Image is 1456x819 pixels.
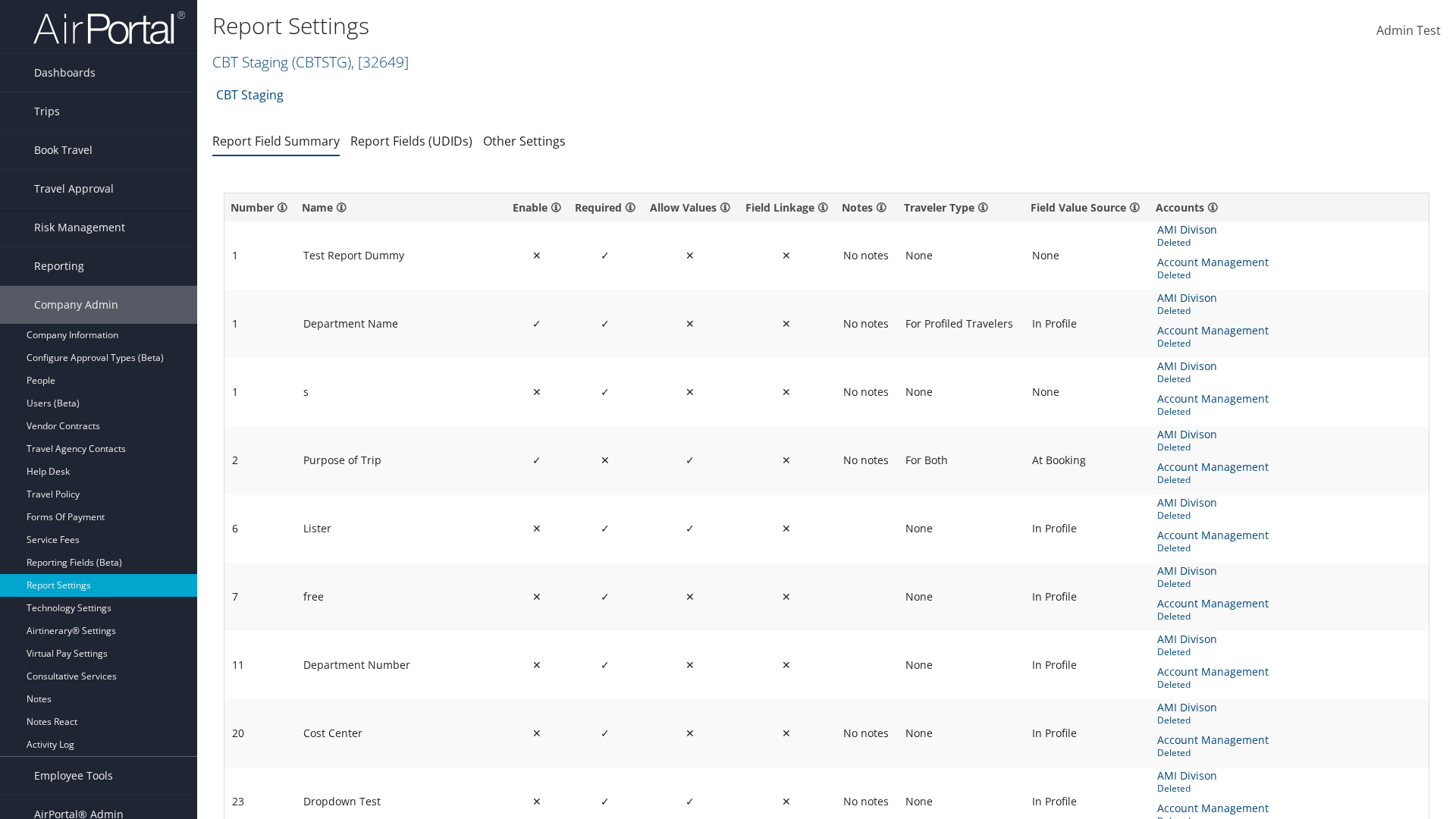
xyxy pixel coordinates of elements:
a: CBT Staging [216,80,284,110]
td: In Profile [1025,631,1150,699]
span: ✓ [601,657,610,672]
div: Displays all accounts who use the specific Report Field. [1156,199,1423,215]
td: In Profile [1025,290,1150,358]
span: Deleted [1157,541,1293,555]
span: Account Management [1157,322,1272,339]
span: Deleted [1157,576,1246,591]
span: Dashboards [34,54,96,92]
span: Employee Tools [34,757,113,795]
td: At Booking [1025,426,1150,494]
span: No notes [843,249,889,262]
span: Deleted [1157,472,1293,487]
div: Displays the drop-down list value selected and designates where the the Reporting Field value ori... [1031,199,1144,215]
div: ✔ indicates the toggle is On and there is an association between Reporting Fields that is documen... [744,199,830,215]
span: Airtin Test [1157,355,1213,372]
span: Deleted [1157,677,1293,692]
td: Purpose of Trip [296,426,506,494]
span: ✓ [601,726,610,740]
span: ✕ [532,794,541,808]
span: ✕ [532,384,541,399]
td: None [898,494,1025,563]
td: 1 [224,290,296,358]
div: Name assigned to the specific Reporting Field. [302,199,500,215]
span: Airtin Test [1157,628,1213,645]
div: Free form text displaying here provides instructions explaining Reporting Field Linkage (see Repo... [842,199,892,215]
td: Department Number [296,631,506,699]
td: Test Report Dummy [296,221,506,290]
td: 7 [224,563,296,631]
span: Airtin Test [1157,560,1213,576]
span: ✕ [686,248,695,262]
span: ✕ [782,521,791,535]
span: , [ 32649 ] [351,52,409,72]
span: ✕ [686,589,695,604]
span: ✕ [601,453,610,467]
span: Travel Approval [34,170,114,208]
span: ✕ [532,726,541,740]
span: Account Management [1157,527,1272,544]
span: ✓ [601,794,610,808]
td: free [296,563,506,631]
span: No notes [843,453,889,467]
td: For Profiled Travelers [898,290,1025,358]
span: Reporting [34,247,84,285]
span: Risk Management [34,209,125,246]
span: AMI Divison [1157,358,1220,375]
a: CBT Staging [212,52,409,72]
span: Deleted [1157,404,1293,419]
div: ✔ indicates the toggle is On and the Customer requires a value for the Reporting Field and it mus... [574,199,637,215]
span: Deleted [1157,440,1246,454]
span: Deleted [1157,268,1293,282]
td: 11 [224,631,296,699]
td: Department Name [296,290,506,358]
span: ✓ [601,316,610,331]
span: AMI Divison [1157,426,1220,443]
span: Account Management [1157,391,1272,407]
span: Deleted [1157,609,1293,623]
span: Deleted [1157,781,1246,795]
div: ✔ indicates the toggle is On and the Reporting Field is active and will be used by downstream sys... [511,199,561,215]
td: In Profile [1025,563,1150,631]
span: ✕ [532,589,541,604]
td: 2 [224,426,296,494]
td: s [296,358,506,426]
span: Airtin Test [1157,696,1213,713]
div: Number assigned to the specific Reporting Field. Displays sequentially, low to high. [231,199,290,215]
span: Airtin Test [1157,423,1213,440]
td: In Profile [1025,494,1150,563]
span: Account Management [1157,595,1272,612]
td: 1 [224,358,296,426]
span: AMI Divison [1157,631,1220,648]
td: None [1025,221,1150,290]
h1: Report Settings [212,10,1031,42]
span: ✕ [532,521,541,535]
span: ✓ [601,589,610,604]
span: Deleted [1157,303,1246,318]
span: AMI Divison [1157,699,1220,716]
span: Deleted [1157,645,1246,659]
span: ✓ [532,453,541,467]
span: ✕ [782,316,791,331]
a: Report Field Summary [212,133,340,149]
span: No notes [843,795,889,808]
span: Admin Test [1376,22,1441,39]
span: AMI Divison [1157,767,1220,784]
span: No notes [843,726,889,740]
span: ✕ [782,794,791,808]
img: airportal-logo.png [33,10,185,45]
td: None [1025,358,1150,426]
span: Deleted [1157,713,1246,727]
span: Account Management [1157,800,1272,817]
span: ✕ [782,453,791,467]
td: None [898,221,1025,290]
span: Account Management [1157,664,1272,680]
td: For Both [898,426,1025,494]
span: ✕ [686,657,695,672]
span: ✕ [782,657,791,672]
span: Company Admin [34,286,118,324]
td: None [898,631,1025,699]
span: ✕ [532,657,541,672]
span: ✕ [686,316,695,331]
span: Deleted [1157,336,1293,350]
span: Airtin Test [1157,491,1213,508]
